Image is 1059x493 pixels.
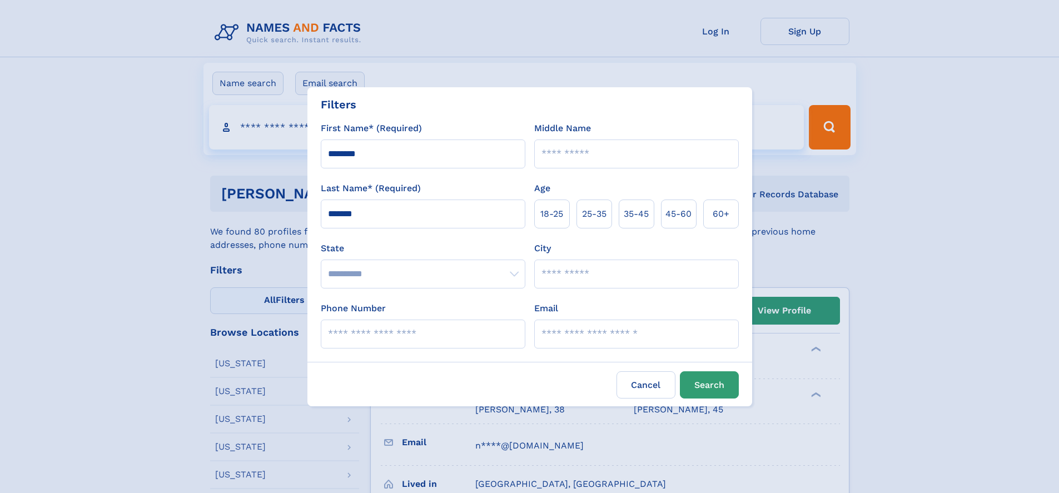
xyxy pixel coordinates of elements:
[321,96,356,113] div: Filters
[534,242,551,255] label: City
[321,182,421,195] label: Last Name* (Required)
[540,207,563,221] span: 18‑25
[321,122,422,135] label: First Name* (Required)
[534,122,591,135] label: Middle Name
[321,302,386,315] label: Phone Number
[582,207,606,221] span: 25‑35
[680,371,739,399] button: Search
[321,242,525,255] label: State
[534,182,550,195] label: Age
[713,207,729,221] span: 60+
[534,302,558,315] label: Email
[616,371,675,399] label: Cancel
[624,207,649,221] span: 35‑45
[665,207,692,221] span: 45‑60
